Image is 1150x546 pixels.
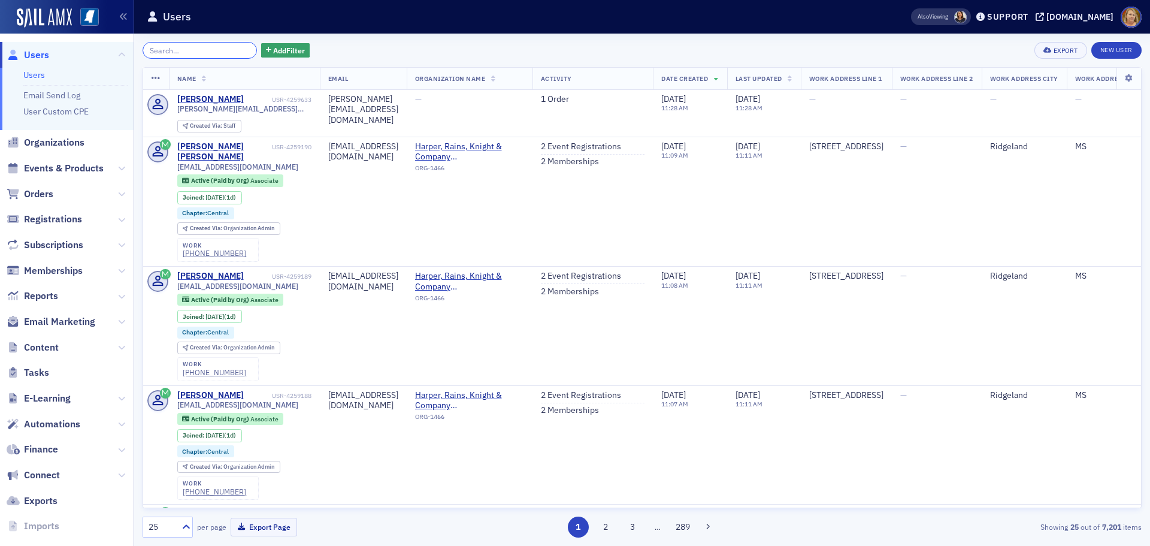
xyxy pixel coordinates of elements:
[205,313,236,321] div: (1d)
[1121,7,1142,28] span: Profile
[736,74,782,83] span: Last Updated
[182,209,229,217] a: Chapter:Central
[415,141,524,162] span: Harper, Rains, Knight & Company (Ridgeland, MS)
[246,392,311,400] div: USR-4259188
[177,104,311,113] span: [PERSON_NAME][EMAIL_ADDRESS][DOMAIN_NAME]
[900,141,907,152] span: —
[415,390,524,411] span: Harper, Rains, Knight & Company (Ridgeland, MS)
[7,49,49,62] a: Users
[24,136,84,149] span: Organizations
[918,13,948,21] span: Viewing
[191,415,250,423] span: Active (Paid by Org)
[1075,74,1146,83] span: Work Address State
[177,294,284,306] div: Active (Paid by Org): Active (Paid by Org): Associate
[177,282,298,291] span: [EMAIL_ADDRESS][DOMAIN_NAME]
[736,93,760,104] span: [DATE]
[7,188,53,201] a: Orders
[1054,47,1078,54] div: Export
[7,162,104,175] a: Events & Products
[190,345,274,351] div: Organization Admin
[23,106,89,117] a: User Custom CPE
[817,521,1142,532] div: Showing out of items
[183,487,246,496] a: [PHONE_NUMBER]
[177,445,235,457] div: Chapter:
[541,94,569,105] a: 1 Order
[661,270,686,281] span: [DATE]
[673,517,694,538] button: 289
[183,242,246,249] div: work
[415,390,524,411] a: Harper, Rains, Knight & Company ([GEOGRAPHIC_DATA], [GEOGRAPHIC_DATA])
[622,517,643,538] button: 3
[541,286,599,297] a: 2 Memberships
[182,328,229,336] a: Chapter:Central
[1075,141,1146,152] div: MS
[182,296,278,304] a: Active (Paid by Org) Associate
[415,413,524,425] div: ORG-1466
[72,8,99,28] a: View Homepage
[736,104,762,112] time: 11:28 AM
[246,273,311,280] div: USR-4259189
[183,249,246,258] a: [PHONE_NUMBER]
[177,271,244,282] div: [PERSON_NAME]
[987,11,1028,22] div: Support
[809,93,816,104] span: —
[415,141,524,162] a: Harper, Rains, Knight & Company ([GEOGRAPHIC_DATA], [GEOGRAPHIC_DATA])
[182,209,207,217] span: Chapter :
[568,517,589,538] button: 1
[191,295,250,304] span: Active (Paid by Org)
[736,281,762,289] time: 11:11 AM
[183,313,205,321] span: Joined :
[24,494,57,508] span: Exports
[24,418,80,431] span: Automations
[250,295,279,304] span: Associate
[900,74,973,83] span: Work Address Line 2
[809,390,883,401] div: [STREET_ADDRESS]
[1036,13,1118,21] button: [DOMAIN_NAME]
[23,90,80,101] a: Email Send Log
[177,191,242,204] div: Joined: 2025-09-03 00:00:00
[182,447,207,455] span: Chapter :
[190,123,235,129] div: Staff
[24,213,82,226] span: Registrations
[7,264,83,277] a: Memberships
[24,392,71,405] span: E-Learning
[809,271,883,282] div: [STREET_ADDRESS]
[661,93,686,104] span: [DATE]
[7,392,71,405] a: E-Learning
[205,312,224,321] span: [DATE]
[1046,11,1113,22] div: [DOMAIN_NAME]
[990,74,1058,83] span: Work Address City
[143,42,257,59] input: Search…
[190,343,223,351] span: Created Via :
[736,400,762,408] time: 11:11 AM
[246,96,311,104] div: USR-4259633
[177,413,284,425] div: Active (Paid by Org): Active (Paid by Org): Associate
[177,74,196,83] span: Name
[190,463,223,470] span: Created Via :
[661,74,708,83] span: Date Created
[183,432,205,439] span: Joined :
[80,8,99,26] img: SailAMX
[24,239,83,252] span: Subscriptions
[736,390,760,400] span: [DATE]
[177,162,298,171] span: [EMAIL_ADDRESS][DOMAIN_NAME]
[177,94,244,105] a: [PERSON_NAME]
[1091,42,1142,59] a: New User
[183,194,205,201] span: Joined :
[24,469,60,482] span: Connect
[183,480,246,487] div: work
[328,94,398,126] div: [PERSON_NAME][EMAIL_ADDRESS][DOMAIN_NAME]
[661,151,688,159] time: 11:09 AM
[661,141,686,152] span: [DATE]
[177,141,270,162] a: [PERSON_NAME] [PERSON_NAME]
[1034,42,1087,59] button: Export
[7,289,58,303] a: Reports
[541,271,621,282] a: 2 Event Registrations
[1075,390,1146,401] div: MS
[595,517,616,538] button: 2
[177,120,241,132] div: Created Via: Staff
